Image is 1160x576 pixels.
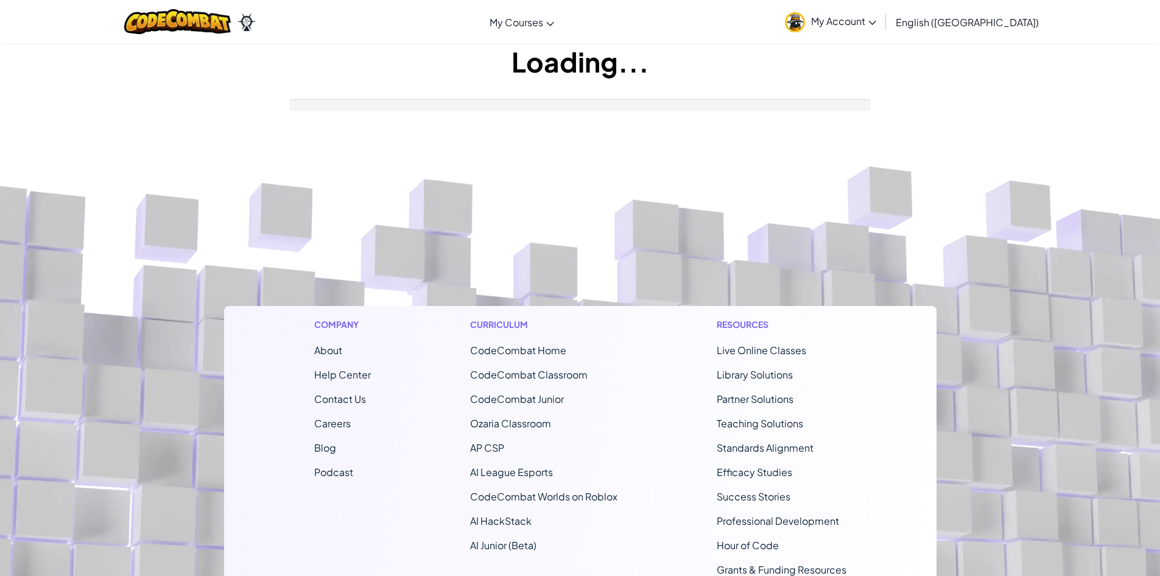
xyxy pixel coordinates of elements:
[717,539,779,552] a: Hour of Code
[470,441,504,454] a: AP CSP
[896,16,1039,29] span: English ([GEOGRAPHIC_DATA])
[470,344,566,357] span: CodeCombat Home
[811,15,876,27] span: My Account
[717,466,792,478] a: Efficacy Studies
[717,441,814,454] a: Standards Alignment
[717,368,793,381] a: Library Solutions
[314,344,342,357] a: About
[314,318,371,331] h1: Company
[470,417,551,430] a: Ozaria Classroom
[314,393,366,405] span: Contact Us
[314,368,371,381] a: Help Center
[470,466,553,478] a: AI League Esports
[470,514,532,527] a: AI HackStack
[483,5,560,38] a: My Courses
[470,393,564,405] a: CodeCombat Junior
[890,5,1045,38] a: English ([GEOGRAPHIC_DATA])
[237,13,256,31] img: Ozaria
[470,368,588,381] a: CodeCombat Classroom
[314,417,351,430] a: Careers
[470,539,536,552] a: AI Junior (Beta)
[717,490,790,503] a: Success Stories
[124,9,231,34] img: CodeCombat logo
[470,318,617,331] h1: Curriculum
[779,2,882,41] a: My Account
[717,393,793,405] a: Partner Solutions
[490,16,543,29] span: My Courses
[314,466,353,478] a: Podcast
[785,12,805,32] img: avatar
[470,490,617,503] a: CodeCombat Worlds on Roblox
[717,344,806,357] a: Live Online Classes
[717,514,839,527] a: Professional Development
[717,318,846,331] h1: Resources
[717,417,803,430] a: Teaching Solutions
[717,563,846,576] a: Grants & Funding Resources
[314,441,336,454] a: Blog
